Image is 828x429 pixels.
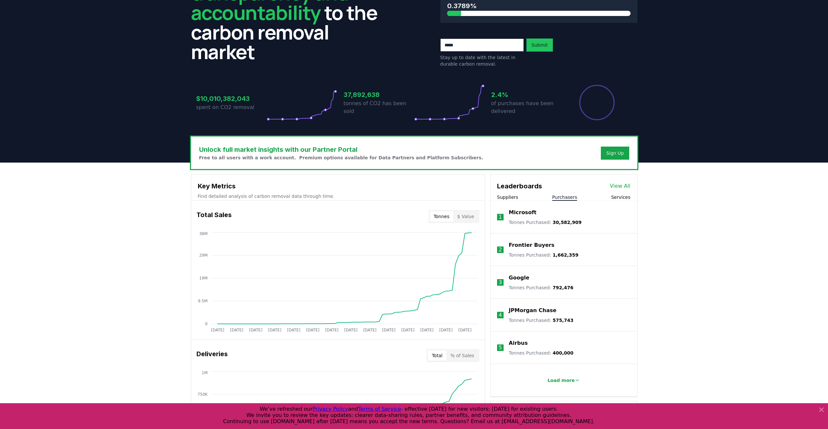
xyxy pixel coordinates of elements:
[509,307,556,314] a: JPMorgan Chase
[199,276,208,280] tspan: 19M
[499,213,502,221] p: 1
[196,210,232,223] h3: Total Sales
[509,252,578,258] p: Tonnes Purchased :
[202,371,208,375] tspan: 1M
[606,150,624,156] a: Sign Up
[453,211,478,222] button: $ Value
[509,209,537,216] a: Microsoft
[610,182,631,190] a: View All
[198,299,207,303] tspan: 9.5M
[491,100,562,115] p: of purchases have been delivered
[499,278,502,286] p: 3
[553,318,573,323] span: 575,743
[428,350,446,361] button: Total
[344,100,414,115] p: tonnes of CO2 has been sold
[458,328,472,332] tspan: [DATE]
[196,94,267,103] h3: $10,010,382,043
[363,328,376,332] tspan: [DATE]
[440,54,524,67] p: Stay up to date with the latest in durable carbon removal.
[268,328,281,332] tspan: [DATE]
[509,284,573,291] p: Tonnes Purchased :
[509,219,582,226] p: Tonnes Purchased :
[287,328,300,332] tspan: [DATE]
[553,220,582,225] span: 30,582,909
[509,274,529,282] a: Google
[611,194,630,200] button: Services
[553,252,578,258] span: 1,662,359
[601,147,629,160] button: Sign Up
[499,344,502,352] p: 5
[196,349,228,362] h3: Deliveries
[344,328,357,332] tspan: [DATE]
[497,194,518,200] button: Suppliers
[542,374,585,387] button: Load more
[401,328,414,332] tspan: [DATE]
[439,328,453,332] tspan: [DATE]
[199,231,208,236] tspan: 38M
[205,322,208,326] tspan: 0
[447,1,631,11] h3: 0.3789%
[196,103,267,111] p: spent on CO2 removal
[199,154,483,161] p: Free to all users with a work account. Premium options available for Data Partners and Platform S...
[509,350,573,356] p: Tonnes Purchased :
[420,328,433,332] tspan: [DATE]
[509,241,555,249] a: Frontier Buyers
[199,145,483,154] h3: Unlock full market insights with our Partner Portal
[509,339,528,347] a: Airbus
[497,181,542,191] h3: Leaderboards
[499,246,502,254] p: 2
[197,392,208,397] tspan: 750K
[430,211,453,222] button: Tonnes
[198,193,478,199] p: Find detailed analysis of carbon removal data through time.
[579,84,615,121] div: Percentage of sales delivered
[509,317,573,324] p: Tonnes Purchased :
[198,181,478,191] h3: Key Metrics
[499,311,502,319] p: 4
[211,328,224,332] tspan: [DATE]
[382,328,396,332] tspan: [DATE]
[547,377,575,384] p: Load more
[230,328,243,332] tspan: [DATE]
[306,328,320,332] tspan: [DATE]
[526,39,553,52] button: Submit
[552,194,577,200] button: Purchasers
[249,328,262,332] tspan: [DATE]
[491,90,562,100] h3: 2.4%
[446,350,478,361] button: % of Sales
[553,350,573,356] span: 400,000
[344,90,414,100] h3: 37,892,638
[553,285,573,290] span: 792,476
[199,253,208,258] tspan: 29M
[325,328,338,332] tspan: [DATE]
